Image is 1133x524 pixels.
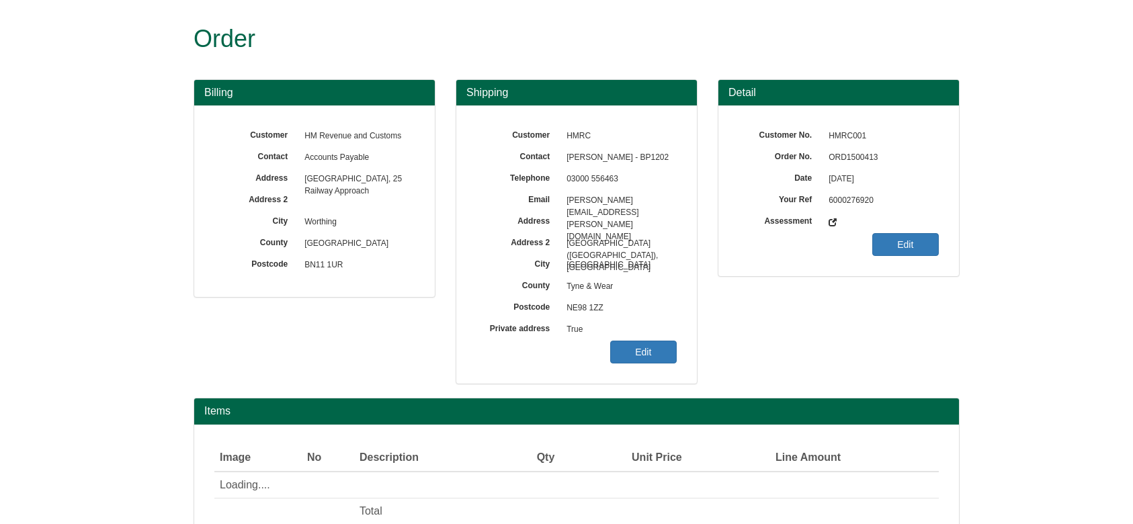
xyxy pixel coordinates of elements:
[476,233,560,249] label: Address 2
[354,445,500,472] th: Description
[214,169,298,184] label: Address
[739,147,822,163] label: Order No.
[822,147,939,169] span: ORD1500413
[739,126,822,141] label: Customer No.
[298,126,415,147] span: HM Revenue and Customs
[560,126,677,147] span: HMRC
[500,445,560,472] th: Qty
[476,298,560,313] label: Postcode
[298,169,415,190] span: [GEOGRAPHIC_DATA], 25 Railway Approach
[739,169,822,184] label: Date
[560,276,677,298] span: Tyne & Wear
[476,276,560,292] label: County
[298,233,415,255] span: [GEOGRAPHIC_DATA]
[214,190,298,206] label: Address 2
[560,169,677,190] span: 03000 556463
[560,255,677,276] span: [GEOGRAPHIC_DATA]
[214,255,298,270] label: Postcode
[214,472,939,498] td: Loading....
[560,298,677,319] span: NE98 1ZZ
[610,341,677,363] a: Edit
[466,87,687,99] h3: Shipping
[298,147,415,169] span: Accounts Payable
[204,405,949,417] h2: Items
[822,169,939,190] span: [DATE]
[476,190,560,206] label: Email
[560,147,677,169] span: [PERSON_NAME] - BP1202
[560,233,677,255] span: [GEOGRAPHIC_DATA] ([GEOGRAPHIC_DATA]), [GEOGRAPHIC_DATA]
[214,126,298,141] label: Customer
[560,190,677,212] span: [PERSON_NAME][EMAIL_ADDRESS][PERSON_NAME][DOMAIN_NAME]
[214,212,298,227] label: City
[822,126,939,147] span: HMRC001
[214,147,298,163] label: Contact
[560,319,677,341] span: True
[194,26,909,52] h1: Order
[560,445,687,472] th: Unit Price
[739,212,822,227] label: Assessment
[476,212,560,227] label: Address
[822,190,939,212] span: 6000276920
[476,169,560,184] label: Telephone
[872,233,939,256] a: Edit
[476,319,560,335] label: Private address
[298,212,415,233] span: Worthing
[687,445,846,472] th: Line Amount
[302,445,354,472] th: No
[728,87,949,99] h3: Detail
[204,87,425,99] h3: Billing
[214,233,298,249] label: County
[298,255,415,276] span: BN11 1UR
[214,445,302,472] th: Image
[739,190,822,206] label: Your Ref
[476,126,560,141] label: Customer
[476,147,560,163] label: Contact
[476,255,560,270] label: City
